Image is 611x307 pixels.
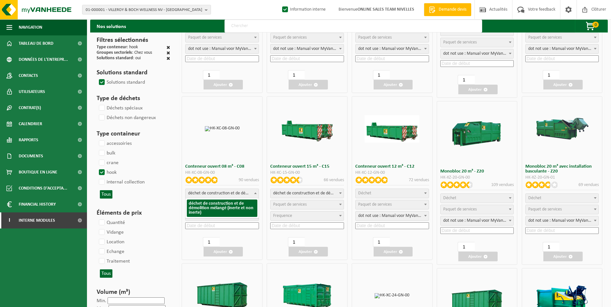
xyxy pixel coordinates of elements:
span: Paquet de services [443,40,477,45]
button: 0 [575,20,607,33]
span: Documents [19,148,43,164]
span: dot not use : Manual voor MyVanheede [271,44,344,53]
input: Date de début [270,222,344,229]
span: Paquet de services [273,35,307,40]
span: Conditions d'accepta... [19,180,67,196]
span: Solutions standard [97,56,133,60]
label: internal collection [98,177,145,187]
label: Echange [98,247,124,256]
span: Déchet [528,196,541,200]
span: Type conteneur [97,45,127,50]
div: : hook [97,45,138,51]
img: HK-XC-15-GN-00 [280,115,335,143]
a: Demande devis [424,3,471,16]
button: Ajouter [204,247,243,256]
span: déchet de construction et de démolition mélangé (inerte et non inerte) [271,189,344,198]
span: Rapports [19,132,38,148]
label: Quantité [98,218,125,228]
h3: Solutions standard [97,68,170,78]
span: Navigation [19,19,42,35]
span: Interne modules [19,212,55,228]
input: Chercher [224,20,482,33]
span: Groupes sectoriels [97,50,132,55]
button: Ajouter [458,252,498,261]
p: 66 vendues [324,177,344,183]
span: dot not use : Manual voor MyVanheede [440,216,514,226]
input: 1 [373,70,390,80]
input: 1 [458,242,474,252]
span: Boutique en ligne [19,164,57,180]
span: Paquet de services [443,207,477,212]
span: déchet de construction et de démolition mélangé (inerte et non inerte) [186,189,259,198]
span: dot not use : Manual voor MyVanheede [355,44,429,54]
span: Utilisateurs [19,84,45,100]
span: Paquet de services [358,35,392,40]
label: accessoiries [98,139,132,148]
h3: Filtres sélectionnés [97,35,170,45]
input: Date de début [525,227,599,234]
p: 69 vendues [578,181,599,188]
button: Ajouter [289,80,328,89]
span: Paquet de services [528,35,562,40]
span: 0 [592,22,599,28]
button: Ajouter [289,247,328,256]
input: Date de début [355,222,429,229]
img: HK-XC-12-GN-00 [365,115,419,143]
input: 1 [373,237,390,247]
span: dot not use : Manual voor MyVanheede [526,44,599,53]
h3: Conteneur ouvert 15 m³ - C15 [270,164,344,169]
button: Ajouter [458,85,498,94]
input: Date de début [440,227,514,234]
input: 1 [543,242,559,252]
label: Information interne [281,5,326,14]
span: dot not use : Manual voor MyVanheede [440,49,514,59]
h3: Conteneur ouvert 08 m³ - C08 [185,164,259,169]
input: 1 [458,75,474,85]
span: Données de l'entrepr... [19,51,68,68]
span: dot not use : Manual voor MyVanheede [355,211,429,221]
button: Ajouter [374,80,413,89]
input: Date de début [355,55,429,62]
span: I [6,212,12,228]
span: déchet de construction et de démolition mélangé (inerte et non inerte) [270,189,344,198]
img: HK-XC-24-GN-00 [375,293,409,298]
button: Ajouter [543,252,583,261]
span: dot not use : Manual voor MyVanheede [356,44,429,53]
span: dot not use : Manual voor MyVanheede [526,216,599,225]
input: 1 [203,70,220,80]
input: 1 [203,237,220,247]
input: Date de début [185,55,259,62]
button: Tous [100,269,112,278]
label: hook [98,168,117,177]
span: Paquet de services [358,202,392,207]
img: HK-XZ-20-GN-00 [450,106,504,161]
span: Paquet de services [188,35,222,40]
div: HK-XC-08-GN-00 [185,171,259,175]
label: crane [98,158,119,168]
div: HK-XZ-20-GN-00 [440,175,514,180]
h3: Éléments de prix [97,208,170,218]
input: Date de début [440,60,514,67]
div: HK-XC-12-GN-00 [355,171,429,175]
span: dot not use : Manual voor MyVanheede [525,216,599,226]
img: HK-XZ-20-GN-01 [535,115,589,143]
h3: Monobloc 20 m³ - Z20 [440,169,514,174]
span: Paquet de services [273,202,307,207]
label: Traitement [98,256,130,266]
span: Déchet [358,191,371,196]
label: Déchets spéciaux [98,103,143,113]
label: Location [98,237,124,247]
button: 01-000001 - VILLEROY & BOCH WELLNESS NV - [GEOGRAPHIC_DATA] [82,5,211,14]
li: déchet de construction et de démolition mélangé (inerte et non inerte) [187,200,257,217]
span: Contacts [19,68,38,84]
span: dot not use : Manual voor MyVanheede [441,49,514,58]
span: Contrat(s) [19,100,41,116]
span: dot not use : Manual voor MyVanheede [186,44,259,53]
span: 01-000001 - VILLEROY & BOCH WELLNESS NV - [GEOGRAPHIC_DATA] [86,5,202,15]
p: 72 vendues [409,177,429,183]
span: Financial History [19,196,56,212]
span: dot not use : Manual voor MyVanheede [185,44,259,54]
strong: ONLINE SALES TEAM NIVELLES [358,7,414,12]
div: : Chez vous [97,51,152,56]
button: Tous [100,190,112,199]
